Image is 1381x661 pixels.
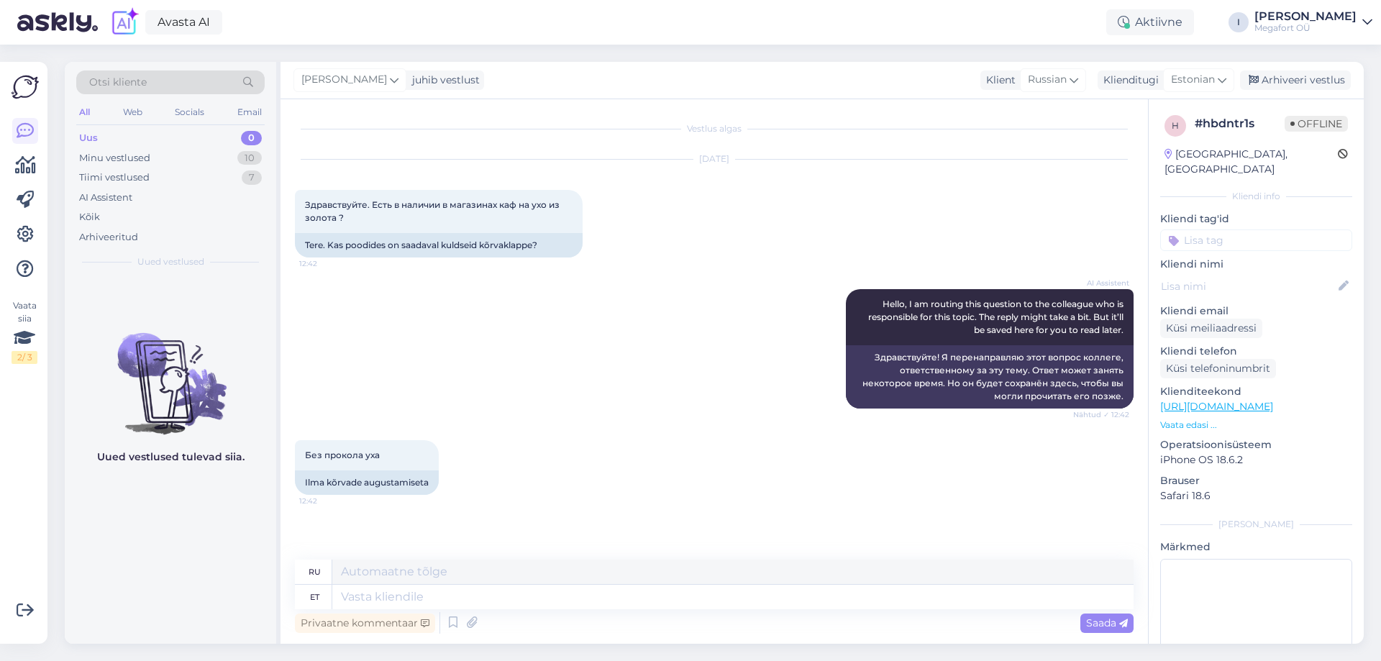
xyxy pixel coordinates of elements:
div: Ilma kõrvade augustamiseta [295,470,439,495]
a: Avasta AI [145,10,222,35]
div: Minu vestlused [79,151,150,165]
p: Operatsioonisüsteem [1160,437,1352,452]
div: 2 / 3 [12,351,37,364]
span: Otsi kliente [89,75,147,90]
div: Arhiveeritud [79,230,138,245]
span: Hello, I am routing this question to the colleague who is responsible for this topic. The reply m... [868,298,1126,335]
p: Vaata edasi ... [1160,419,1352,432]
input: Lisa nimi [1161,278,1336,294]
div: 10 [237,151,262,165]
img: explore-ai [109,7,140,37]
span: 12:42 [299,258,353,269]
a: [URL][DOMAIN_NAME] [1160,400,1273,413]
p: Kliendi tag'id [1160,211,1352,227]
div: I [1229,12,1249,32]
div: 7 [242,170,262,185]
div: Tiimi vestlused [79,170,150,185]
span: Estonian [1171,72,1215,88]
div: # hbdntr1s [1195,115,1285,132]
img: No chats [65,307,276,437]
div: All [76,103,93,122]
div: Web [120,103,145,122]
img: Askly Logo [12,73,39,101]
div: 0 [241,131,262,145]
div: Küsi telefoninumbrit [1160,359,1276,378]
span: Saada [1086,616,1128,629]
div: Vestlus algas [295,122,1134,135]
span: Offline [1285,116,1348,132]
span: h [1172,120,1179,131]
div: [PERSON_NAME] [1160,518,1352,531]
p: Märkmed [1160,539,1352,555]
div: Tere. Kas poodides on saadaval kuldseid kõrvaklappe? [295,233,583,257]
div: [PERSON_NAME] [1254,11,1357,22]
div: juhib vestlust [406,73,480,88]
p: Kliendi telefon [1160,344,1352,359]
div: Megafort OÜ [1254,22,1357,34]
div: Klient [980,73,1016,88]
span: AI Assistent [1075,278,1129,288]
div: Socials [172,103,207,122]
span: Здравствуйте. Есть в наличии в магазинах каф на ухо из золота ? [305,199,562,223]
div: Здравствуйте! Я перенаправляю этот вопрос коллеге, ответственному за эту тему. Ответ может занять... [846,345,1134,409]
div: Arhiveeri vestlus [1240,70,1351,90]
p: Klienditeekond [1160,384,1352,399]
div: Kliendi info [1160,190,1352,203]
div: Kõik [79,210,100,224]
span: 12:42 [299,496,353,506]
p: Kliendi nimi [1160,257,1352,272]
div: ru [309,560,321,584]
span: Russian [1028,72,1067,88]
div: AI Assistent [79,191,132,205]
div: Aktiivne [1106,9,1194,35]
span: Uued vestlused [137,255,204,268]
input: Lisa tag [1160,229,1352,251]
p: Uued vestlused tulevad siia. [97,450,245,465]
p: Brauser [1160,473,1352,488]
div: Privaatne kommentaar [295,614,435,633]
div: et [310,585,319,609]
span: Nähtud ✓ 12:42 [1073,409,1129,420]
div: Email [234,103,265,122]
p: Safari 18.6 [1160,488,1352,503]
div: Vaata siia [12,299,37,364]
span: [PERSON_NAME] [301,72,387,88]
div: [GEOGRAPHIC_DATA], [GEOGRAPHIC_DATA] [1164,147,1338,177]
div: Uus [79,131,98,145]
p: iPhone OS 18.6.2 [1160,452,1352,468]
p: Kliendi email [1160,304,1352,319]
span: Без прокола уха [305,450,380,460]
div: Klienditugi [1098,73,1159,88]
div: Küsi meiliaadressi [1160,319,1262,338]
a: [PERSON_NAME]Megafort OÜ [1254,11,1372,34]
div: [DATE] [295,152,1134,165]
